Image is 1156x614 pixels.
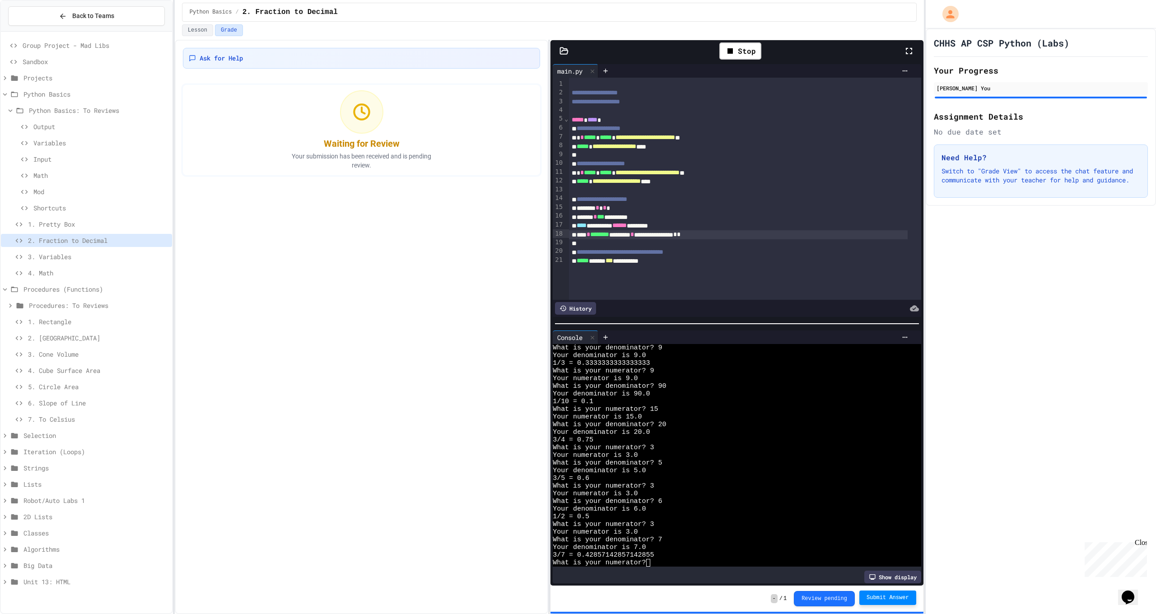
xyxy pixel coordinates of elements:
span: What is your numerator? 3 [553,444,654,451]
div: 19 [553,238,564,247]
span: Your denominator is 7.0 [553,544,646,551]
span: 3/4 = 0.75 [553,436,593,444]
iframe: chat widget [1081,539,1147,577]
span: Your denominator is 5.0 [553,467,646,474]
span: Classes [23,528,168,538]
span: Your numerator is 3.0 [553,528,638,536]
span: Procedures: To Reviews [29,301,168,310]
div: Console [553,333,587,342]
span: 2. [GEOGRAPHIC_DATA] [28,333,168,343]
span: 4. Cube Surface Area [28,366,168,375]
div: 3 [553,97,564,106]
div: Chat with us now!Close [4,4,62,57]
span: / [779,595,783,602]
div: 10 [553,158,564,167]
span: Your numerator is 15.0 [553,413,642,421]
span: 1/3 = 0.3333333333333333 [553,359,650,367]
span: 3. Cone Volume [28,349,168,359]
span: Robot/Auto Labs 1 [23,496,168,505]
span: What is your denominator? 5 [553,459,662,467]
h2: Assignment Details [934,110,1148,123]
div: History [555,302,596,315]
span: Your numerator is 9.0 [553,375,638,382]
span: Your denominator is 9.0 [553,352,646,359]
span: 2. Fraction to Decimal [28,236,168,245]
span: 1 [783,595,787,602]
span: Sandbox [23,57,168,66]
div: 13 [553,185,564,194]
span: Your denominator is 90.0 [553,390,650,398]
span: Big Data [23,561,168,570]
div: 9 [553,150,564,158]
span: 5. Circle Area [28,382,168,391]
span: 7. To Celsius [28,414,168,424]
div: Stop [719,42,761,60]
button: Lesson [182,24,213,36]
span: 3. Variables [28,252,168,261]
span: Mod [33,187,168,196]
span: Your numerator is 3.0 [553,490,638,498]
span: Output [33,122,168,131]
h3: Need Help? [942,152,1140,163]
iframe: chat widget [1118,578,1147,605]
span: / [235,9,238,16]
button: Review pending [794,591,855,606]
span: Input [33,154,168,164]
div: 8 [553,141,564,150]
span: Variables [33,138,168,148]
span: Procedures (Functions) [23,284,168,294]
span: What is your denominator? 9 [553,344,662,352]
span: Python Basics [190,9,232,16]
div: 14 [553,194,564,203]
button: Back to Teams [8,6,165,26]
div: 17 [553,220,564,229]
span: Fold line [564,115,569,122]
span: Group Project - Mad Libs [23,41,168,50]
span: What is your denominator? 20 [553,421,666,428]
span: Selection [23,431,168,440]
span: Submit Answer [867,594,909,601]
div: 5 [553,114,564,123]
span: Math [33,171,168,180]
h1: CHHS AP CSP Python (Labs) [934,37,1069,49]
div: main.py [553,66,587,76]
span: 3/7 = 0.42857142857142855 [553,551,654,559]
span: What is your numerator? [553,559,646,567]
span: What is your denominator? 7 [553,536,662,544]
span: Back to Teams [72,11,114,21]
span: What is your numerator? 3 [553,521,654,528]
span: What is your numerator? 9 [553,367,654,375]
div: Show display [864,571,921,583]
div: 15 [553,203,564,212]
span: 2. Fraction to Decimal [242,7,338,18]
p: Your submission has been received and is pending review. [280,152,443,170]
div: 2 [553,88,564,97]
div: 7 [553,132,564,141]
div: 21 [553,256,564,265]
p: Switch to "Grade View" to access the chat feature and communicate with your teacher for help and ... [942,167,1140,185]
span: What is your numerator? 3 [553,482,654,490]
div: main.py [553,64,598,78]
h2: Your Progress [934,64,1148,77]
span: 2D Lists [23,512,168,521]
span: 1. Rectangle [28,317,168,326]
div: 18 [553,229,564,238]
span: What is your denominator? 6 [553,498,662,505]
div: 16 [553,211,564,220]
span: Projects [23,73,168,83]
div: No due date set [934,126,1148,137]
div: Console [553,330,598,344]
button: Submit Answer [859,591,916,605]
div: Waiting for Review [324,137,400,150]
span: Your numerator is 3.0 [553,451,638,459]
span: Shortcuts [33,203,168,213]
span: 1/2 = 0.5 [553,513,589,521]
div: 4 [553,106,564,114]
span: Algorithms [23,544,168,554]
button: Grade [215,24,243,36]
span: What is your denominator? 90 [553,382,666,390]
div: 6 [553,123,564,132]
span: 1/10 = 0.1 [553,398,593,405]
div: My Account [933,4,961,24]
div: [PERSON_NAME] You [937,84,1145,92]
